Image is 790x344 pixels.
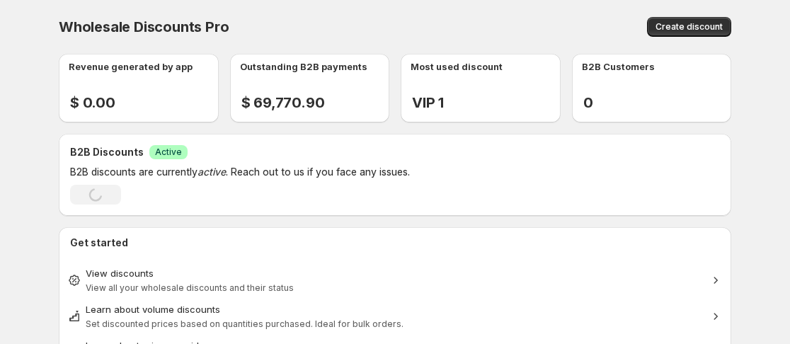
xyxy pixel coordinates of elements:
[86,319,403,329] span: Set discounted prices based on quantities purchased. Ideal for bulk orders.
[582,59,655,74] p: B2B Customers
[70,145,144,159] h2: B2B Discounts
[59,18,229,35] span: Wholesale Discounts Pro
[69,59,193,74] p: Revenue generated by app
[70,236,720,250] h2: Get started
[155,147,182,158] span: Active
[240,59,367,74] p: Outstanding B2B payments
[70,94,219,111] h2: $ 0.00
[86,282,294,293] span: View all your wholesale discounts and their status
[412,94,561,111] h2: VIP 1
[86,266,704,280] div: View discounts
[70,165,635,179] p: B2B discounts are currently . Reach out to us if you face any issues.
[583,94,732,111] h2: 0
[411,59,503,74] p: Most used discount
[241,94,390,111] h2: $ 69,770.90
[86,302,704,316] div: Learn about volume discounts
[647,17,731,37] button: Create discount
[656,21,723,33] span: Create discount
[197,166,226,178] em: active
